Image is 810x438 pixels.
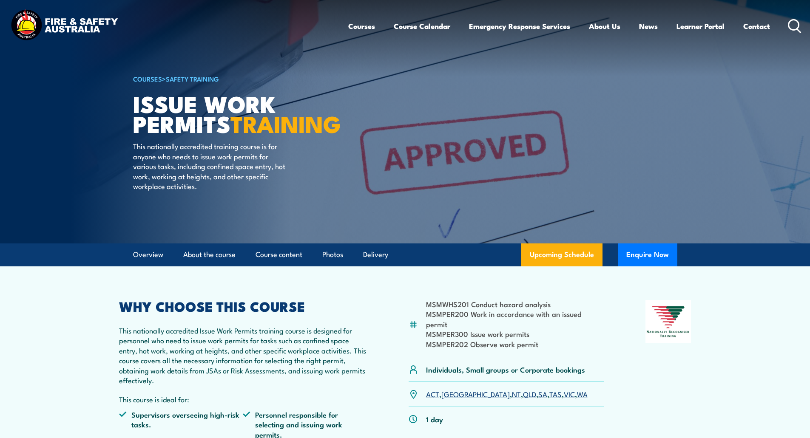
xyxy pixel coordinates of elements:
h1: Issue Work Permits [133,93,343,133]
img: Nationally Recognised Training logo. [645,300,691,343]
strong: TRAINING [230,105,341,141]
a: Upcoming Schedule [521,243,603,266]
p: Individuals, Small groups or Corporate bookings [426,365,585,374]
p: This course is ideal for: [119,394,367,404]
a: NT [512,389,521,399]
a: QLD [523,389,536,399]
h6: > [133,73,343,84]
button: Enquire Now [618,243,677,266]
a: [GEOGRAPHIC_DATA] [441,389,510,399]
a: Course content [256,243,302,266]
li: MSMPER300 Issue work permits [426,329,604,339]
a: Emergency Response Services [469,15,570,37]
a: VIC [564,389,575,399]
a: TAS [549,389,562,399]
li: MSMPER202 Observe work permit [426,339,604,349]
a: Learner Portal [676,15,725,37]
a: Contact [743,15,770,37]
a: News [639,15,658,37]
a: ACT [426,389,439,399]
a: Courses [348,15,375,37]
a: SA [538,389,547,399]
p: , , , , , , , [426,389,588,399]
a: About Us [589,15,620,37]
h2: WHY CHOOSE THIS COURSE [119,300,367,312]
a: Photos [322,243,343,266]
a: Course Calendar [394,15,450,37]
a: Overview [133,243,163,266]
li: MSMWHS201 Conduct hazard analysis [426,299,604,309]
a: Delivery [363,243,388,266]
p: This nationally accredited training course is for anyone who needs to issue work permits for vari... [133,141,288,191]
a: Safety Training [166,74,219,83]
li: MSMPER200 Work in accordance with an issued permit [426,309,604,329]
a: COURSES [133,74,162,83]
p: This nationally accredited Issue Work Permits training course is designed for personnel who need ... [119,325,367,385]
p: 1 day [426,414,443,424]
a: WA [577,389,588,399]
a: About the course [183,243,236,266]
